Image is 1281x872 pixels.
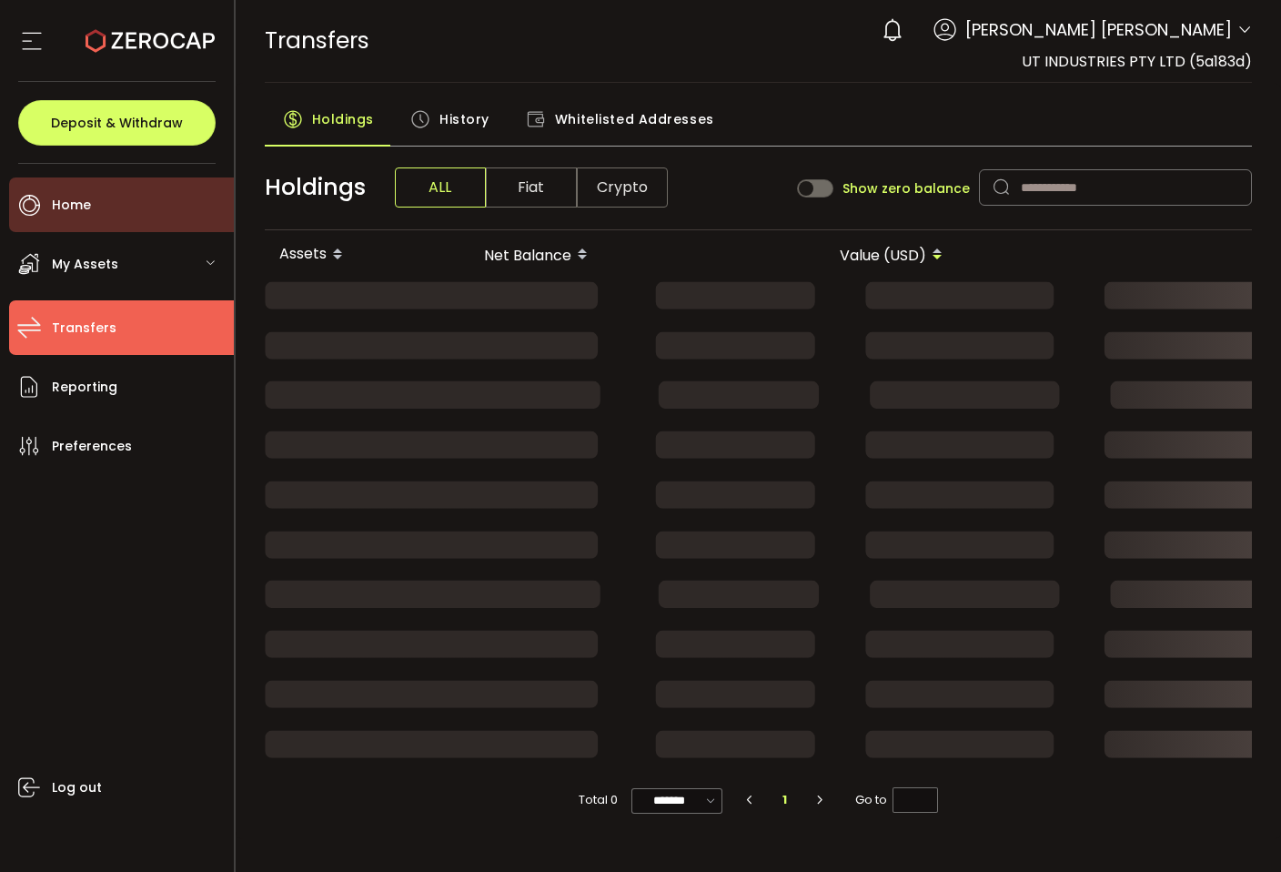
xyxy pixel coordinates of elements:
span: Log out [52,775,102,801]
iframe: Chat Widget [1190,785,1281,872]
span: Holdings [265,170,366,205]
span: My Assets [52,251,118,278]
span: History [439,101,489,137]
div: Net Balance [425,239,602,270]
div: Assets [265,239,425,270]
div: Value (USD) [780,239,957,270]
span: Reporting [52,374,117,401]
span: Transfers [265,25,369,56]
button: Deposit & Withdraw [18,100,216,146]
span: Go to [855,787,938,813]
span: Transfers [52,315,116,341]
span: Preferences [52,433,132,460]
span: Show zero balance [842,182,970,195]
span: Fiat [486,167,577,208]
span: UT INDUSTRIES PTY LTD (5a183d) [1022,51,1252,72]
span: Holdings [312,101,374,137]
li: 1 [769,787,802,813]
span: Total 0 [579,787,618,813]
span: ALL [395,167,486,208]
span: Deposit & Withdraw [51,117,183,129]
span: Home [52,192,91,218]
span: [PERSON_NAME] [PERSON_NAME] [965,17,1232,42]
span: Crypto [577,167,668,208]
span: Whitelisted Addresses [555,101,714,137]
